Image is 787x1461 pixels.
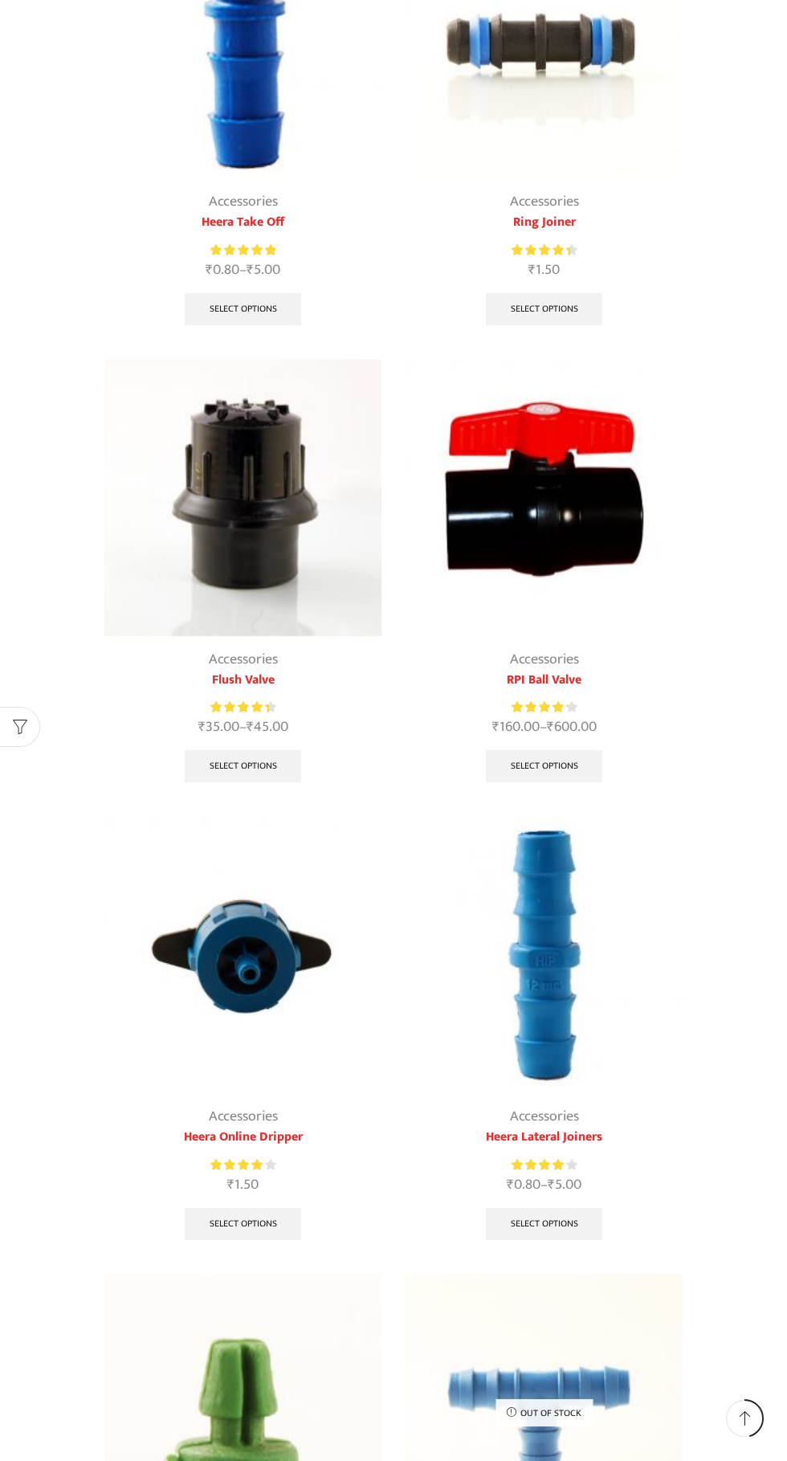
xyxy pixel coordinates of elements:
[185,750,302,782] a: Select options for “Flush Valve”
[512,242,570,259] span: Rated out of 5
[227,1173,259,1197] bdi: 1.50
[210,699,269,716] span: Rated out of 5
[227,1173,234,1197] span: ₹
[512,699,577,716] div: Rated 4.33 out of 5
[486,750,603,782] a: Select options for “RPI Ball Valve”
[547,715,597,739] bdi: 600.00
[512,1157,577,1173] div: Rated 4.00 out of 5
[247,715,254,739] span: ₹
[547,715,554,739] span: ₹
[104,671,381,690] a: Flush Valve
[510,1104,579,1128] a: Accessories
[198,715,206,739] span: ₹
[406,213,683,232] a: Ring Joiner
[210,1157,275,1173] div: Rated 4.20 out of 5
[486,1208,603,1240] a: Select options for “Heera Lateral Joiners”
[406,1174,683,1196] span: –
[185,1208,302,1240] a: Select options for “Heera Online Dripper”
[209,1104,278,1128] a: Accessories
[406,716,683,738] span: –
[492,715,500,739] span: ₹
[528,258,536,282] span: ₹
[104,213,381,232] a: Heera Take Off
[512,242,577,259] div: Rated 4.50 out of 5
[507,1173,514,1197] span: ₹
[247,258,280,282] bdi: 5.00
[104,259,381,281] span: –
[512,1157,564,1173] span: Rated out of 5
[406,1128,683,1147] a: Heera Lateral Joiners
[104,816,381,1093] img: Heera Online Dripper
[406,816,683,1093] img: heera lateral joiner
[210,1157,265,1173] span: Rated out of 5
[247,258,254,282] span: ₹
[510,647,579,671] a: Accessories
[209,647,278,671] a: Accessories
[548,1173,555,1197] span: ₹
[210,242,275,259] div: Rated 5.00 out of 5
[548,1173,581,1197] bdi: 5.00
[206,258,213,282] span: ₹
[247,715,288,739] bdi: 45.00
[510,190,579,214] a: Accessories
[507,1173,540,1197] bdi: 0.80
[198,715,239,739] bdi: 35.00
[486,293,603,325] a: Select options for “Ring Joiner”
[512,699,568,716] span: Rated out of 5
[104,1128,381,1147] a: Heera Online Dripper
[104,716,381,738] span: –
[210,699,275,716] div: Rated 4.50 out of 5
[185,293,302,325] a: Select options for “Heera Take Off”
[406,671,683,690] a: RPI Ball Valve
[206,258,239,282] bdi: 0.80
[492,715,540,739] bdi: 160.00
[406,359,683,636] img: Flow Control Valve
[104,359,381,636] img: Flush valve
[528,258,560,282] bdi: 1.50
[495,1399,593,1426] p: Out of stock
[210,242,275,259] span: Rated out of 5
[209,190,278,214] a: Accessories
